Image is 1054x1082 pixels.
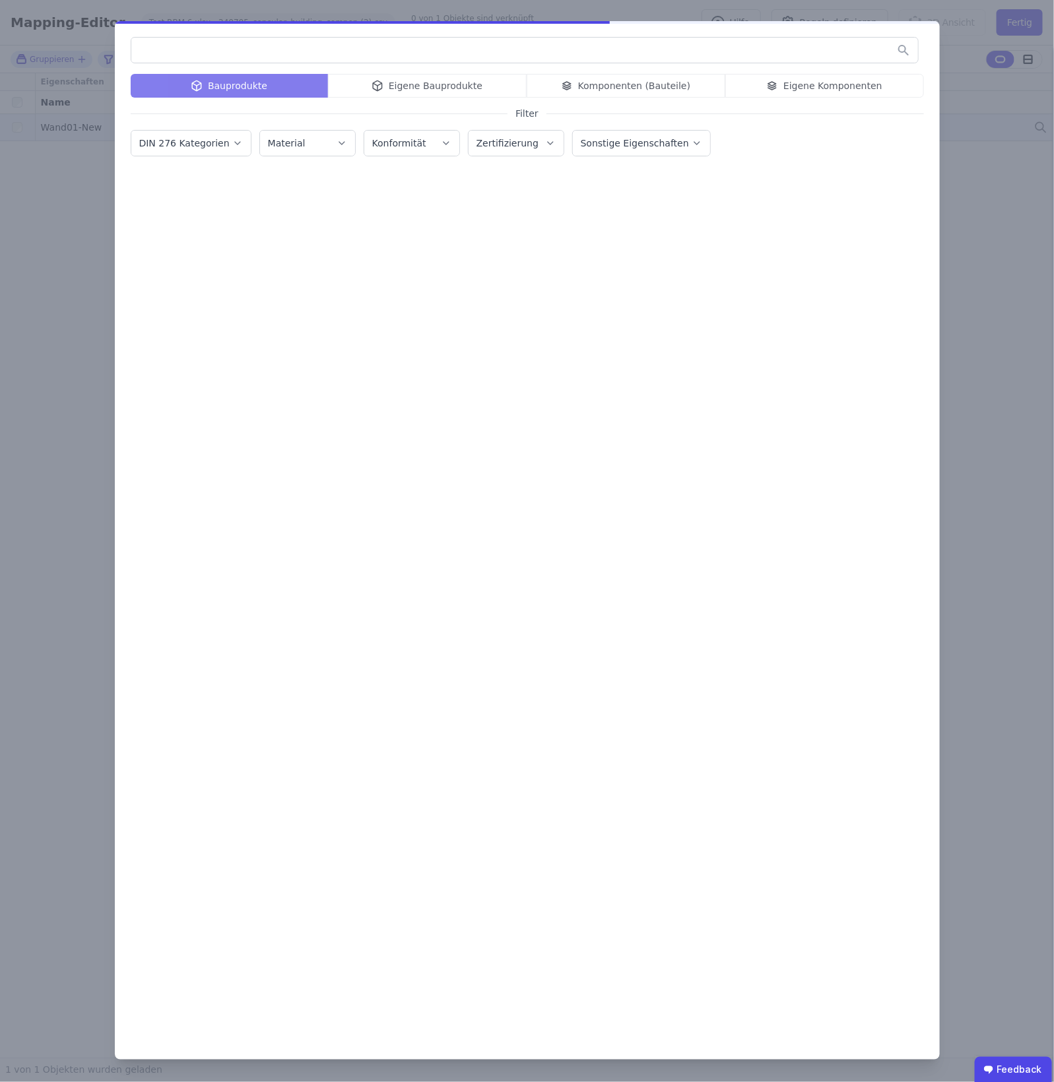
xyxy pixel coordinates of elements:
[508,107,546,120] span: Filter
[573,131,710,156] button: Sonstige Eigenschaften
[581,138,692,148] label: Sonstige Eigenschaften
[131,131,251,156] button: DIN 276 Kategorien
[260,131,355,156] button: Material
[364,131,459,156] button: Konformität
[477,138,541,148] label: Zertifizierung
[139,138,232,148] label: DIN 276 Kategorien
[469,131,564,156] button: Zertifizierung
[372,138,429,148] label: Konformität
[268,138,308,148] label: Material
